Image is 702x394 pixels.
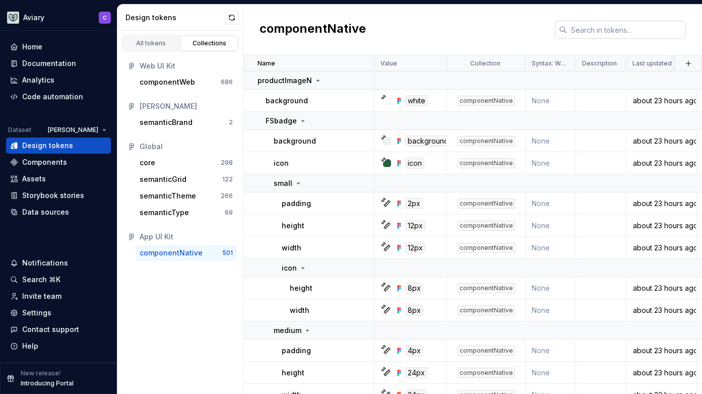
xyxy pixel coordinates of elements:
[526,277,576,299] td: None
[136,205,237,221] a: semanticType69
[627,136,696,146] div: about 23 hours ago
[6,72,111,88] a: Analytics
[6,204,111,220] a: Data sources
[627,283,696,293] div: about 23 hours ago
[632,59,672,68] p: Last updated
[136,188,237,204] button: semanticTheme266
[380,59,397,68] p: Value
[282,263,297,273] p: icon
[136,74,237,90] a: componentWeb686
[6,171,111,187] a: Assets
[526,152,576,174] td: None
[526,215,576,237] td: None
[6,338,111,354] button: Help
[266,96,308,106] p: background
[6,255,111,271] button: Notifications
[23,13,44,23] div: Aviary
[21,369,60,377] p: New release!
[458,199,515,209] div: componentNative
[526,362,576,384] td: None
[22,157,67,167] div: Components
[136,245,237,261] button: componentNative501
[21,379,74,387] p: Introducing Portal
[405,158,424,169] div: icon
[43,123,111,137] button: [PERSON_NAME]
[274,158,289,168] p: icon
[458,305,515,315] div: componentNative
[140,158,155,168] div: core
[532,59,567,68] p: Syntax: Web
[627,221,696,231] div: about 23 hours ago
[22,291,61,301] div: Invite team
[136,171,237,187] button: semanticGrid122
[136,155,237,171] button: core298
[627,96,696,106] div: about 23 hours ago
[6,89,111,105] a: Code automation
[125,13,225,23] div: Design tokens
[136,114,237,130] button: semanticBrand2
[222,249,233,257] div: 501
[526,90,576,112] td: None
[140,174,186,184] div: semanticGrid
[526,299,576,321] td: None
[222,175,233,183] div: 122
[458,346,515,356] div: componentNative
[405,283,423,294] div: 8px
[22,207,69,217] div: Data sources
[22,341,38,351] div: Help
[140,77,195,87] div: componentWeb
[6,55,111,72] a: Documentation
[405,242,425,253] div: 12px
[22,190,84,201] div: Storybook stories
[22,58,76,69] div: Documentation
[6,138,111,154] a: Design tokens
[6,272,111,288] button: Search ⌘K
[221,159,233,167] div: 298
[405,136,472,147] div: backgroundLevel1
[458,283,515,293] div: componentNative
[526,130,576,152] td: None
[405,367,427,378] div: 24px
[229,118,233,126] div: 2
[140,191,196,201] div: semanticTheme
[221,192,233,200] div: 266
[274,178,292,188] p: small
[282,368,304,378] p: height
[274,325,301,336] p: medium
[6,305,111,321] a: Settings
[526,340,576,362] td: None
[225,209,233,217] div: 69
[6,154,111,170] a: Components
[627,346,696,356] div: about 23 hours ago
[7,12,19,24] img: 256e2c79-9abd-4d59-8978-03feab5a3943.png
[405,345,423,356] div: 4px
[458,136,515,146] div: componentNative
[22,75,54,85] div: Analytics
[22,324,79,335] div: Contact support
[405,198,423,209] div: 2px
[140,208,189,218] div: semanticType
[22,174,46,184] div: Assets
[140,61,233,71] div: Web UI Kit
[258,59,275,68] p: Name
[282,221,304,231] p: height
[22,92,83,102] div: Code automation
[274,136,316,146] p: background
[582,59,617,68] p: Description
[627,199,696,209] div: about 23 hours ago
[282,199,311,209] p: padding
[266,116,297,126] p: FSbadge
[260,21,366,39] h2: componentNative
[627,368,696,378] div: about 23 hours ago
[526,192,576,215] td: None
[458,158,515,168] div: componentNative
[470,59,500,68] p: Collection
[627,243,696,253] div: about 23 hours ago
[290,283,312,293] p: height
[140,142,233,152] div: Global
[221,78,233,86] div: 686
